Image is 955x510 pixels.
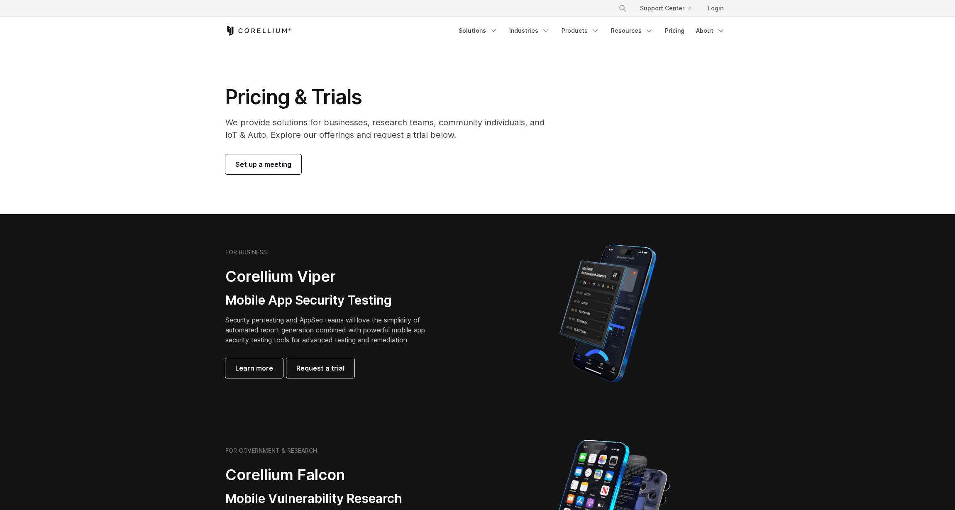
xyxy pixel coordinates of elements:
[615,1,630,16] button: Search
[235,363,273,373] span: Learn more
[296,363,344,373] span: Request a trial
[701,1,730,16] a: Login
[225,466,458,484] h2: Corellium Falcon
[225,116,556,141] p: We provide solutions for businesses, research teams, community individuals, and IoT & Auto. Explo...
[608,1,730,16] div: Navigation Menu
[286,358,354,378] a: Request a trial
[633,1,698,16] a: Support Center
[225,293,438,308] h3: Mobile App Security Testing
[225,491,458,507] h3: Mobile Vulnerability Research
[606,23,658,38] a: Resources
[225,267,438,286] h2: Corellium Viper
[225,315,438,345] p: Security pentesting and AppSec teams will love the simplicity of automated report generation comb...
[454,23,503,38] a: Solutions
[504,23,555,38] a: Industries
[545,241,670,386] img: Corellium MATRIX automated report on iPhone showing app vulnerability test results across securit...
[225,358,283,378] a: Learn more
[225,26,291,36] a: Corellium Home
[557,23,604,38] a: Products
[225,447,317,454] h6: FOR GOVERNMENT & RESEARCH
[225,154,301,174] a: Set up a meeting
[235,159,291,169] span: Set up a meeting
[225,85,556,110] h1: Pricing & Trials
[225,249,267,256] h6: FOR BUSINESS
[454,23,730,38] div: Navigation Menu
[691,23,730,38] a: About
[660,23,689,38] a: Pricing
